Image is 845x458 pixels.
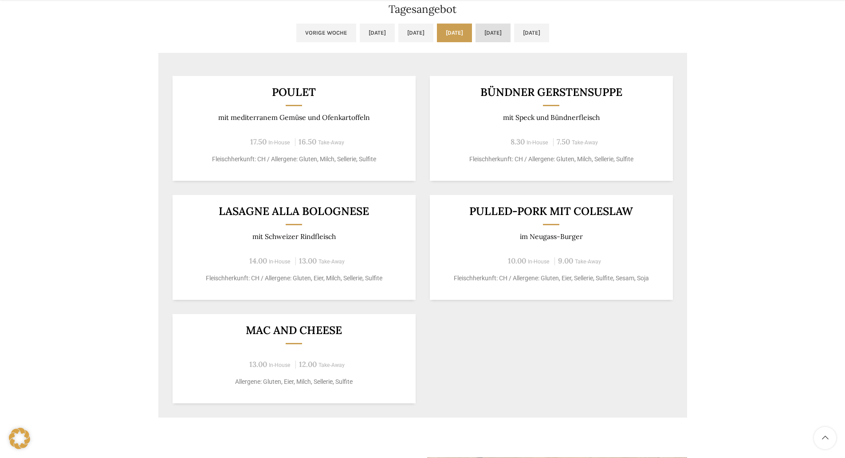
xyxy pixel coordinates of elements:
h2: Tagesangebot [158,4,687,15]
span: 7.50 [557,137,570,147]
p: Fleischherkunft: CH / Allergene: Gluten, Eier, Milch, Sellerie, Sulfite [183,274,405,283]
p: Fleischherkunft: CH / Allergene: Gluten, Eier, Sellerie, Sulfite, Sesam, Soja [440,274,662,283]
h3: Poulet [183,87,405,98]
a: [DATE] [398,24,433,42]
span: 12.00 [299,359,317,369]
span: In-House [269,259,291,265]
p: mit mediterranem Gemüse und Ofenkartoffeln [183,113,405,122]
span: Take-Away [318,362,345,368]
a: [DATE] [437,24,472,42]
a: Scroll to top button [814,427,836,449]
span: 16.50 [299,137,316,147]
h3: Pulled-Pork mit Coleslaw [440,206,662,217]
span: In-House [527,139,548,146]
p: im Neugass-Burger [440,232,662,241]
span: Take-Away [318,139,344,146]
span: 10.00 [508,256,526,266]
p: Fleischherkunft: CH / Allergene: Gluten, Milch, Sellerie, Sulfite [183,155,405,164]
a: [DATE] [476,24,511,42]
p: Fleischherkunft: CH / Allergene: Gluten, Milch, Sellerie, Sulfite [440,155,662,164]
p: mit Schweizer Rindfleisch [183,232,405,241]
span: Take-Away [572,139,598,146]
span: 17.50 [250,137,267,147]
span: 8.30 [511,137,525,147]
span: Take-Away [318,259,345,265]
p: mit Speck und Bündnerfleisch [440,113,662,122]
span: In-House [528,259,550,265]
span: 9.00 [558,256,573,266]
a: [DATE] [514,24,549,42]
span: 13.00 [249,359,267,369]
a: [DATE] [360,24,395,42]
span: 14.00 [249,256,267,266]
h3: Mac and Cheese [183,325,405,336]
span: Take-Away [575,259,601,265]
span: In-House [268,139,290,146]
p: Allergene: Gluten, Eier, Milch, Sellerie, Sulfite [183,377,405,386]
span: 13.00 [299,256,317,266]
a: Vorige Woche [296,24,356,42]
h3: Bündner Gerstensuppe [440,87,662,98]
span: In-House [269,362,291,368]
h3: LASAGNE ALLA BOLOGNESE [183,206,405,217]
